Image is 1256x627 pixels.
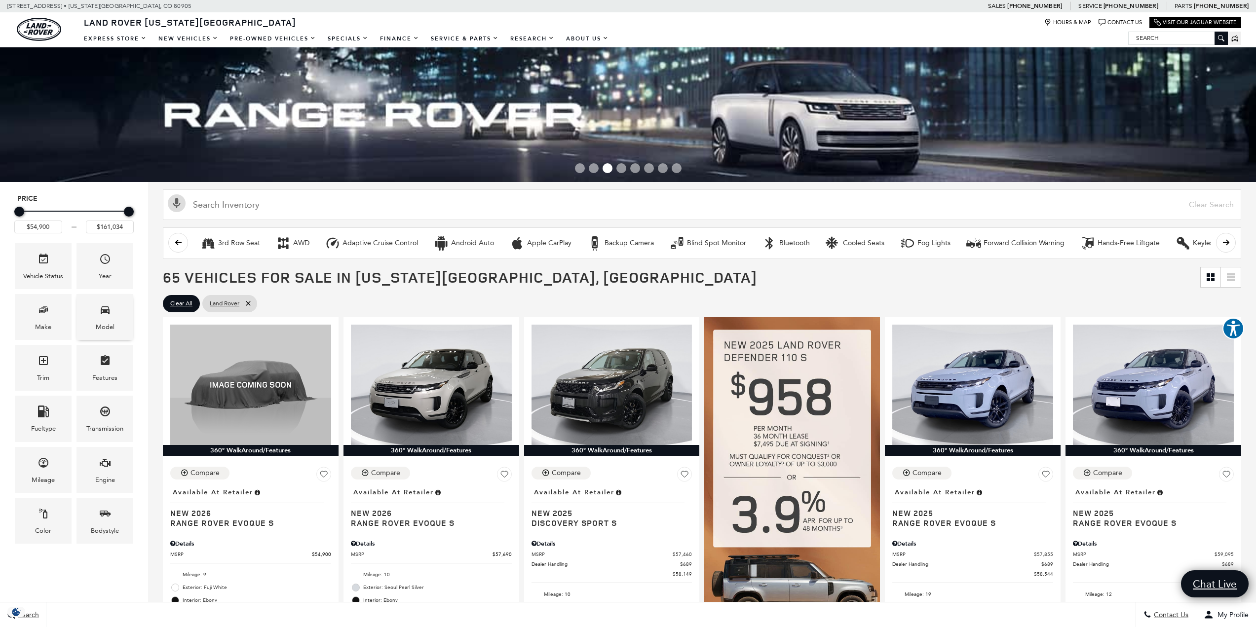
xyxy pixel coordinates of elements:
span: Trim [38,352,49,372]
button: Compare Vehicle [170,467,229,479]
span: Features [99,352,111,372]
svg: Click to toggle on voice search [168,194,186,212]
li: Mileage: 10 [351,568,512,581]
span: New 2026 [170,508,324,518]
span: Make [38,301,49,322]
div: MakeMake [15,294,72,340]
nav: Main Navigation [78,30,614,47]
img: 2025 LAND ROVER Range Rover Evoque S [892,325,1053,445]
span: $58,544 [1034,570,1053,578]
a: Dealer Handling $689 [892,560,1053,568]
span: Fueltype [38,403,49,423]
div: Bodystyle [91,525,119,536]
div: Compare [913,469,942,478]
span: Range Rover Evoque S [170,518,324,528]
span: Year [99,251,111,271]
button: Compare Vehicle [532,467,591,479]
span: $59,095 [1215,551,1234,558]
button: Blind Spot MonitorBlind Spot Monitor [664,233,752,254]
div: Fog Lights [917,239,951,248]
span: Available at Retailer [173,487,253,498]
a: About Us [560,30,614,47]
span: MSRP [351,551,493,558]
button: Compare Vehicle [1073,467,1132,479]
span: Go to slide 4 [616,163,626,173]
span: Color [38,505,49,525]
a: Pre-Owned Vehicles [224,30,322,47]
input: Maximum [86,221,134,233]
a: MSRP $57,690 [351,551,512,558]
div: Fueltype [31,423,56,434]
button: Keyless EntryKeyless Entry [1170,233,1240,254]
span: Contact Us [1151,611,1188,619]
div: Color [35,525,51,536]
div: Maximum Price [124,207,134,217]
div: Blind Spot Monitor [670,236,685,251]
a: Dealer Handling $689 [1073,560,1234,568]
button: Save Vehicle [497,467,512,485]
span: $689 [680,560,692,568]
div: Forward Collision Warning [984,239,1065,248]
a: New Vehicles [152,30,224,47]
button: Open user profile menu [1196,602,1256,627]
span: Exterior: Seoul Pearl Silver [363,583,512,592]
a: Dealer Handling $689 [532,560,692,568]
a: Service & Parts [425,30,504,47]
span: Interior: Ebony [183,595,331,605]
span: Transmission [99,403,111,423]
span: New 2025 [892,508,1046,518]
button: Save Vehicle [677,467,692,485]
div: 3rd Row Seat [201,236,216,251]
div: Android Auto [451,239,494,248]
a: Grid View [1201,267,1220,287]
span: MSRP [532,551,673,558]
a: EXPRESS STORE [78,30,152,47]
div: Android Auto [434,236,449,251]
div: Apple CarPlay [527,239,571,248]
span: Go to slide 3 [603,163,612,173]
img: Land Rover [17,18,61,41]
li: Mileage: 10 [532,588,692,601]
a: Available at RetailerNew 2026Range Rover Evoque S [351,485,512,528]
button: Android AutoAndroid Auto [428,233,499,254]
button: Cooled SeatsCooled Seats [820,233,890,254]
div: Adaptive Cruise Control [325,236,340,251]
button: Hands-Free LiftgateHands-Free Liftgate [1075,233,1165,254]
span: Available at Retailer [534,487,614,498]
span: New 2025 [1073,508,1226,518]
div: FueltypeFueltype [15,396,72,442]
span: Available at Retailer [895,487,975,498]
a: Specials [322,30,374,47]
div: MileageMileage [15,447,72,493]
span: Available at Retailer [353,487,434,498]
span: Discovery Sport S [532,518,685,528]
a: Research [504,30,560,47]
li: Mileage: 19 [892,588,1053,601]
a: MSRP $54,900 [170,551,331,558]
div: AWD [276,236,291,251]
div: Compare [190,469,220,478]
a: [PHONE_NUMBER] [1104,2,1158,10]
span: Exterior: Fuji White [183,583,331,592]
div: Compare [1093,469,1122,478]
div: Price [14,203,134,233]
span: Dealer Handling [892,560,1041,568]
div: TransmissionTransmission [76,396,133,442]
div: Backup Camera [587,236,602,251]
div: Apple CarPlay [510,236,525,251]
span: Vehicle [38,251,49,271]
div: Pricing Details - Discovery Sport S [532,539,692,548]
div: BodystyleBodystyle [76,498,133,544]
div: FeaturesFeatures [76,345,133,391]
span: New 2026 [351,508,504,518]
span: Bodystyle [99,505,111,525]
a: Finance [374,30,425,47]
input: Minimum [14,221,62,233]
button: Forward Collision WarningForward Collision Warning [961,233,1070,254]
div: 360° WalkAround/Features [1066,445,1241,456]
button: scroll right [1216,233,1236,253]
a: MSRP $59,095 [1073,551,1234,558]
div: Pricing Details - Range Rover Evoque S [1073,539,1234,548]
a: [STREET_ADDRESS] • [US_STATE][GEOGRAPHIC_DATA], CO 80905 [7,2,191,9]
div: Backup Camera [605,239,654,248]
